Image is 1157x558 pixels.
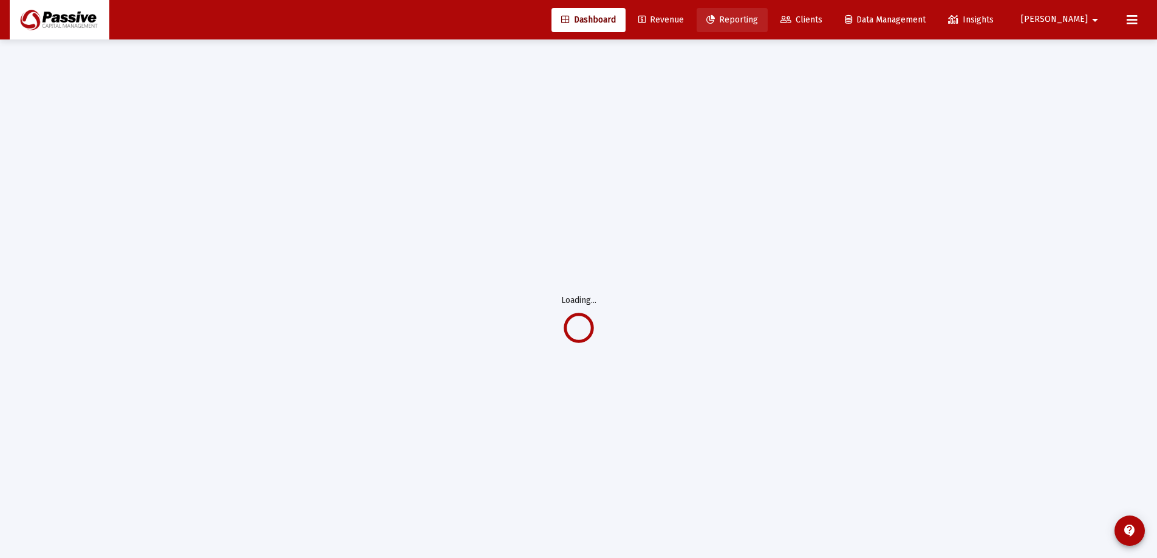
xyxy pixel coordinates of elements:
span: Clients [780,15,822,25]
span: Revenue [638,15,684,25]
button: [PERSON_NAME] [1006,7,1117,32]
a: Revenue [629,8,694,32]
a: Dashboard [551,8,626,32]
span: [PERSON_NAME] [1021,15,1088,25]
a: Reporting [697,8,768,32]
mat-icon: contact_support [1122,523,1137,538]
span: Reporting [706,15,758,25]
img: Dashboard [19,8,100,32]
span: Dashboard [561,15,616,25]
a: Clients [771,8,832,32]
mat-icon: arrow_drop_down [1088,8,1102,32]
span: Data Management [845,15,926,25]
span: Insights [948,15,994,25]
a: Data Management [835,8,935,32]
a: Insights [938,8,1003,32]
